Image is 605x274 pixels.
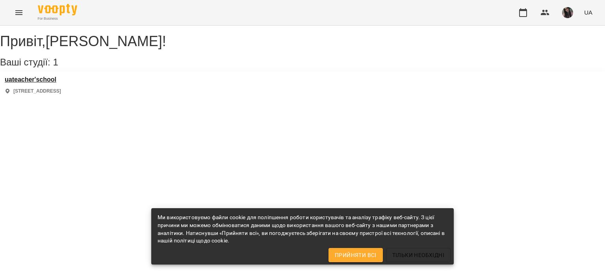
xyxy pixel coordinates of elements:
span: For Business [38,16,77,21]
span: UA [584,8,592,17]
button: Menu [9,3,28,22]
img: 56914cf74e87d0f48a8d1ea6ffe70007.jpg [562,7,573,18]
span: 1 [53,57,58,67]
button: UA [581,5,596,20]
a: uateacher'school [5,76,61,83]
img: Voopty Logo [38,4,77,15]
p: [STREET_ADDRESS] [13,88,61,95]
